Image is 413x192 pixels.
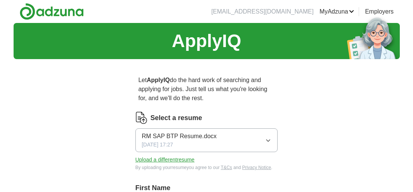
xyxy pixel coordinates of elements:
[142,132,217,141] span: RM SAP BTP Resume.docx
[211,7,313,16] li: [EMAIL_ADDRESS][DOMAIN_NAME]
[172,27,241,55] h1: ApplyIQ
[365,7,394,16] a: Employers
[20,3,84,20] img: Adzuna logo
[135,128,278,152] button: RM SAP BTP Resume.docx[DATE] 17:27
[135,156,195,164] button: Upload a differentresume
[135,164,278,171] div: By uploading your resume you agree to our and .
[135,112,147,124] img: CV Icon
[221,165,232,170] a: T&Cs
[135,73,278,106] p: Let do the hard work of searching and applying for jobs. Just tell us what you're looking for, an...
[242,165,271,170] a: Privacy Notice
[150,113,202,123] label: Select a resume
[142,141,173,149] span: [DATE] 17:27
[147,77,170,83] strong: ApplyIQ
[319,7,354,16] a: MyAdzuna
